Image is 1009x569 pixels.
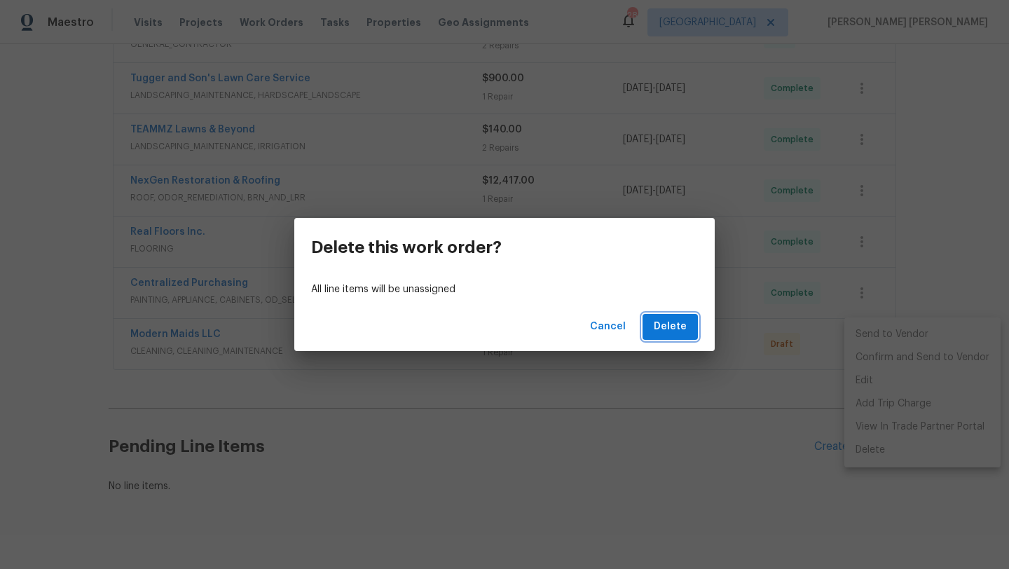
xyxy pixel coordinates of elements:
[311,282,698,297] p: All line items will be unassigned
[584,314,631,340] button: Cancel
[311,238,502,257] h3: Delete this work order?
[590,318,626,336] span: Cancel
[643,314,698,340] button: Delete
[654,318,687,336] span: Delete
